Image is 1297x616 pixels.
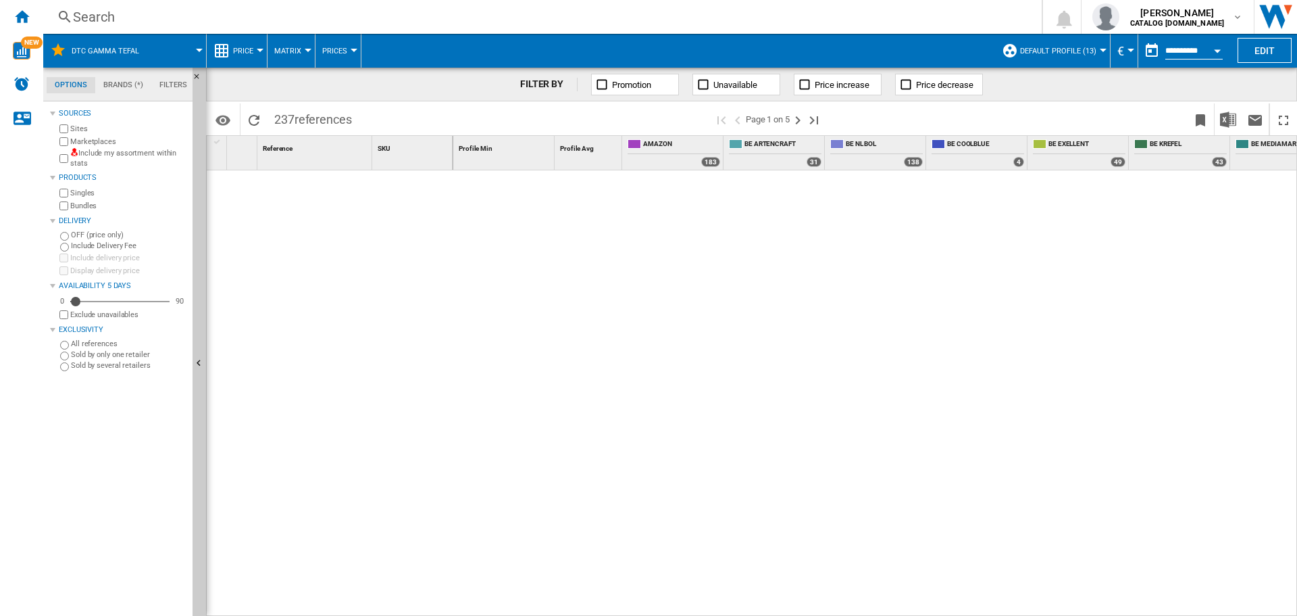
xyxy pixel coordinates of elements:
input: All references [60,341,69,350]
input: Marketplaces [59,137,68,146]
div: 4 offers sold by BE COOLBLUE [1013,157,1024,167]
input: Display delivery price [59,310,68,319]
span: BE ARTENCRAFT [744,139,821,151]
div: 0 [57,296,68,306]
div: Sort None [456,136,554,157]
span: Promotion [612,80,651,90]
input: Sites [59,124,68,133]
button: Matrix [274,34,308,68]
button: Promotion [591,74,679,95]
md-tab-item: Filters [151,77,195,93]
img: excel-24x24.png [1220,112,1236,128]
span: BE EXELLENT [1048,139,1125,151]
label: Bundles [70,201,187,211]
span: Reference [263,145,293,152]
span: Price [233,47,253,55]
button: Next page [790,103,806,135]
div: 90 [172,296,187,306]
input: Sold by only one retailer [60,352,69,360]
span: Page 1 on 5 [746,103,790,135]
div: Profile Avg Sort None [557,136,621,157]
div: 49 offers sold by BE EXELLENT [1111,157,1125,167]
button: Download in Excel [1215,103,1242,135]
button: Hide [193,68,209,92]
div: 31 offers sold by BE ARTENCRAFT [807,157,821,167]
button: Reload [240,103,268,135]
span: AMAZON [643,139,720,151]
div: 138 offers sold by BE NL BOL [904,157,923,167]
div: BE KREFEL 43 offers sold by BE KREFEL [1131,136,1229,170]
button: Send this report by email [1242,103,1269,135]
span: DTC GAMMA TEFAL [72,47,139,55]
button: Last page [806,103,822,135]
div: Products [59,172,187,183]
label: Include my assortment within stats [70,148,187,169]
button: Price decrease [895,74,983,95]
span: BE NL BOL [846,139,923,151]
div: BE COOLBLUE 4 offers sold by BE COOLBLUE [929,136,1027,170]
div: Reference Sort None [260,136,372,157]
md-menu: Currency [1111,34,1138,68]
button: Bookmark this report [1187,103,1214,135]
label: Include Delivery Fee [71,241,187,251]
md-tab-item: Options [47,77,95,93]
span: NEW [21,37,43,49]
button: Maximize [1270,103,1297,135]
span: Prices [322,47,347,55]
label: Singles [70,188,187,198]
label: OFF (price only) [71,230,187,240]
md-tab-item: Brands (*) [95,77,151,93]
button: € [1117,34,1131,68]
label: All references [71,339,187,349]
div: Sort None [230,136,257,157]
div: BE ARTENCRAFT 31 offers sold by BE ARTENCRAFT [726,136,824,170]
div: Search [73,7,1007,26]
img: alerts-logo.svg [14,76,30,92]
b: CATALOG [DOMAIN_NAME] [1130,19,1224,28]
label: Display delivery price [70,266,187,276]
button: >Previous page [730,103,746,135]
label: Marketplaces [70,137,187,147]
md-slider: Availability [70,295,170,308]
span: 237 [268,103,359,132]
div: SKU Sort None [375,136,453,157]
div: Price [213,34,260,68]
img: profile.jpg [1092,3,1119,30]
div: Sources [59,108,187,119]
span: Price increase [815,80,869,90]
input: Singles [59,189,68,197]
div: AMAZON 183 offers sold by AMAZON [625,136,723,170]
span: references [295,112,352,126]
span: Unavailable [713,80,757,90]
label: Include delivery price [70,253,187,263]
button: Price [233,34,260,68]
img: mysite-not-bg-18x18.png [70,148,78,156]
span: Profile Min [459,145,492,152]
input: Display delivery price [59,266,68,275]
div: FILTER BY [520,78,578,91]
input: Bundles [59,202,68,210]
input: Include Delivery Fee [60,243,69,252]
div: BE EXELLENT 49 offers sold by BE EXELLENT [1030,136,1128,170]
input: Include my assortment within stats [59,150,68,167]
span: BE KREFEL [1150,139,1227,151]
button: DTC GAMMA TEFAL [72,34,153,68]
div: Sort None [557,136,621,157]
div: Availability 5 Days [59,281,187,291]
input: Sold by several retailers [60,362,69,371]
button: Prices [322,34,354,68]
input: Include delivery price [59,254,68,262]
img: wise-card.svg [13,42,30,60]
label: Sold by only one retailer [71,350,187,360]
div: Sort None [375,136,453,157]
button: md-calendar [1138,37,1165,64]
div: Default profile (13) [1002,34,1103,68]
span: [PERSON_NAME] [1130,6,1224,20]
span: Matrix [274,47,301,55]
div: BE NL BOL 138 offers sold by BE NL BOL [828,136,925,170]
button: Default profile (13) [1020,34,1103,68]
span: BE COOLBLUE [947,139,1024,151]
div: Sort None [260,136,372,157]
